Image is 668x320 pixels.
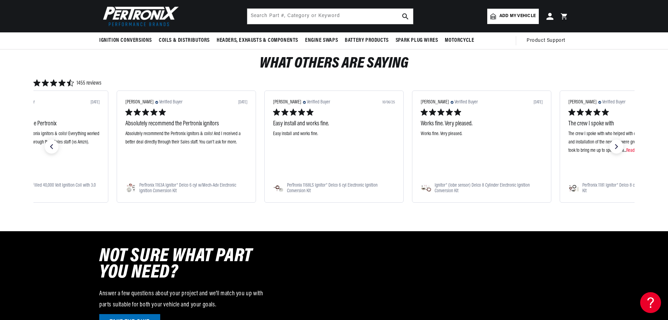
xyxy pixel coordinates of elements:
[626,148,644,153] span: Read more
[213,32,302,49] summary: Headers, Exhausts & Components
[77,79,101,88] span: 1455 reviews
[382,100,395,104] div: 10/06/25
[534,100,543,104] div: [DATE]
[99,4,179,28] img: Pertronix
[441,32,477,49] summary: Motorcycle
[455,99,478,105] span: Verified Buyer
[421,120,543,128] div: Works fine. Very pleased.
[125,99,154,105] span: [PERSON_NAME]
[421,183,432,194] img: https://cdn-yotpo-images-production.yotpo.com/Product/407422656/341959972/square.jpg?1662485377
[264,91,404,203] div: slide 1 out of 7
[159,99,182,105] span: Verified Buyer
[398,9,413,24] button: search button
[125,120,247,128] div: Absolutely recommend the Pertronix ignitors
[217,37,298,44] span: Headers, Exhausts & Components
[247,9,413,24] input: Search Part #, Category or Keyword
[273,130,395,179] div: Easy install and works fine.
[33,91,635,203] div: carousel with 7 slides
[435,183,543,194] span: Ignitor® (lobe sensor) Delco 8 Cylinder Electronic Ignition Conversion Kit
[91,100,100,104] div: [DATE]
[527,32,569,49] summary: Product Support
[568,99,597,105] span: [PERSON_NAME]
[302,32,341,49] summary: Engine Swaps
[421,99,449,105] span: [PERSON_NAME]
[287,183,395,194] span: PerTronix 1168LS Ignitor® Delco 6 cyl Electronic Ignition Conversion Kit
[396,37,438,44] span: Spark Plug Wires
[273,183,284,194] img: https://cdn-yotpo-images-production.yotpo.com/Product/407422961/341959804/square.jpg?1707935739
[159,37,210,44] span: Coils & Distributors
[499,13,536,19] span: Add my vehicle
[345,37,389,44] span: Battery Products
[568,183,580,194] img: https://cdn-yotpo-images-production.yotpo.com/Product/407424145/341960411/square.jpg?1662485418
[307,99,330,105] span: Verified Buyer
[412,91,551,203] div: slide 2 out of 7
[125,183,137,194] img: https://cdn-yotpo-images-production.yotpo.com/Product/407424624/341960173/square.jpg?1708079375
[238,100,247,104] div: [DATE]
[125,130,247,179] div: Absolutely recommend the Pertronix ignitors & coils! And I received a better deal directly throug...
[445,37,474,44] span: Motorcycle
[273,120,395,128] div: Easy install and works fine.
[273,99,301,105] span: [PERSON_NAME]
[602,99,626,105] span: Verified Buyer
[11,99,35,105] span: Verified Buyer
[487,9,539,24] a: Add my vehicle
[609,140,623,154] div: next slide
[259,57,409,71] h2: What Others Are Saying
[117,91,256,203] div: slide 7 out of 7
[99,32,155,49] summary: Ignition Conversions
[155,32,213,49] summary: Coils & Distributors
[99,291,263,308] span: Answer a few questions about your project and we'll match you up with parts suitable for both you...
[421,130,543,179] div: Works fine. Very pleased.
[139,183,247,194] span: PerTronix 1163A Ignitor® Delco 6 cyl w/Mech-Adv Electronic Ignition Conversion Kit
[273,183,395,194] div: Navigate to PerTronix 1168LS Ignitor® Delco 6 cyl Electronic Ignition Conversion Kit
[392,32,442,49] summary: Spark Plug Wires
[45,140,59,154] div: previous slide
[527,37,565,45] span: Product Support
[33,79,101,88] div: 4.6859107 star rating
[99,37,152,44] span: Ignition Conversions
[99,247,252,282] span: NOT SURE WHAT PART YOU NEED?
[125,183,247,194] div: Navigate to PerTronix 1163A Ignitor® Delco 6 cyl w/Mech-Adv Electronic Ignition Conversion Kit
[341,32,392,49] summary: Battery Products
[421,183,543,194] div: Navigate to Ignitor® (lobe sensor) Delco 8 Cylinder Electronic Ignition Conversion Kit
[305,37,338,44] span: Engine Swaps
